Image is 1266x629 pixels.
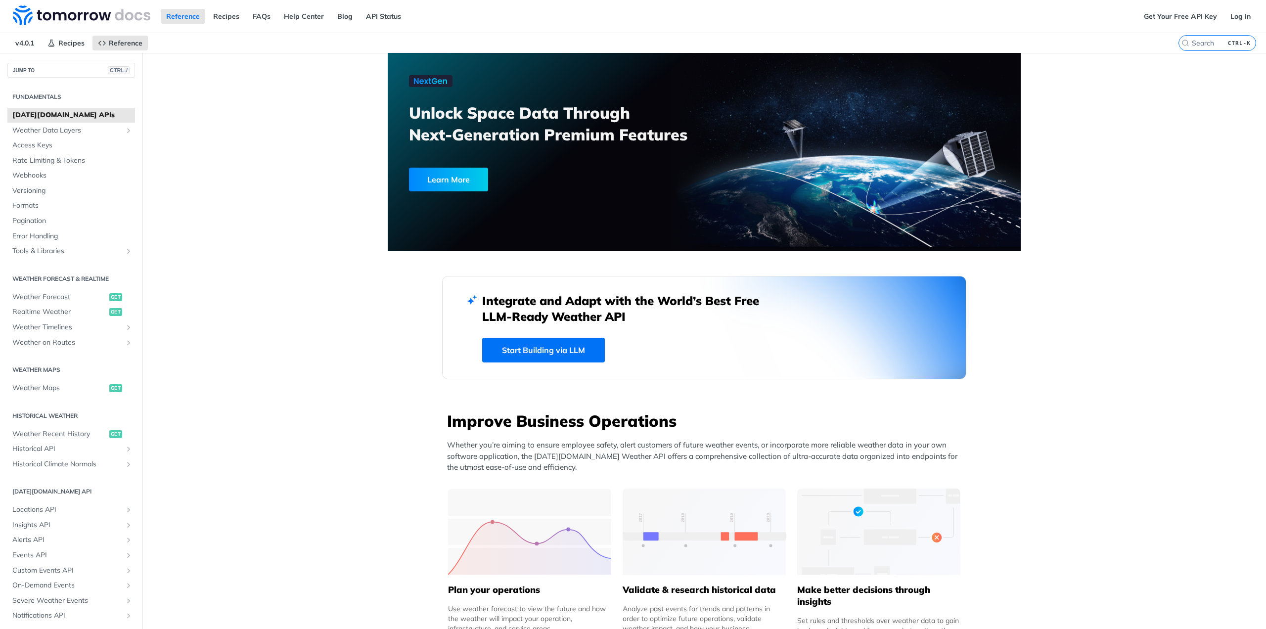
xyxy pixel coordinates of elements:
a: Historical APIShow subpages for Historical API [7,442,135,456]
a: Help Center [278,9,329,24]
span: get [109,308,122,316]
h2: [DATE][DOMAIN_NAME] API [7,487,135,496]
h2: Integrate and Adapt with the World’s Best Free LLM-Ready Weather API [482,293,774,324]
button: Show subpages for Severe Weather Events [125,597,133,605]
button: Show subpages for Weather Timelines [125,323,133,331]
button: JUMP TOCTRL-/ [7,63,135,78]
a: Weather Recent Historyget [7,427,135,442]
h2: Historical Weather [7,411,135,420]
a: Historical Climate NormalsShow subpages for Historical Climate Normals [7,457,135,472]
h2: Fundamentals [7,92,135,101]
a: Get Your Free API Key [1138,9,1222,24]
h2: Weather Maps [7,365,135,374]
span: Weather Timelines [12,322,122,332]
span: Weather Maps [12,383,107,393]
button: Show subpages for Historical API [125,445,133,453]
img: Tomorrow.io Weather API Docs [13,5,150,25]
a: API Status [361,9,407,24]
a: Realtime Weatherget [7,305,135,319]
img: 13d7ca0-group-496-2.svg [623,489,786,575]
div: Learn More [409,168,488,191]
a: Weather Forecastget [7,290,135,305]
span: Severe Weather Events [12,596,122,606]
a: Severe Weather EventsShow subpages for Severe Weather Events [7,593,135,608]
a: Events APIShow subpages for Events API [7,548,135,563]
h3: Unlock Space Data Through Next-Generation Premium Features [409,102,715,145]
a: Notifications APIShow subpages for Notifications API [7,608,135,623]
a: Tools & LibrariesShow subpages for Tools & Libraries [7,244,135,259]
button: Show subpages for Custom Events API [125,567,133,575]
span: Formats [12,201,133,211]
a: Pagination [7,214,135,228]
h2: Weather Forecast & realtime [7,274,135,283]
h3: Improve Business Operations [447,410,966,432]
span: Notifications API [12,611,122,621]
img: a22d113-group-496-32x.svg [797,489,960,575]
span: Rate Limiting & Tokens [12,156,133,166]
a: Custom Events APIShow subpages for Custom Events API [7,563,135,578]
a: FAQs [247,9,276,24]
a: On-Demand EventsShow subpages for On-Demand Events [7,578,135,593]
span: Weather on Routes [12,338,122,348]
h5: Plan your operations [448,584,611,596]
span: Custom Events API [12,566,122,576]
span: Recipes [58,39,85,47]
button: Show subpages for On-Demand Events [125,582,133,589]
a: Alerts APIShow subpages for Alerts API [7,533,135,547]
img: NextGen [409,75,452,87]
span: get [109,293,122,301]
span: Weather Data Layers [12,126,122,135]
a: Recipes [42,36,90,50]
button: Show subpages for Alerts API [125,536,133,544]
a: Locations APIShow subpages for Locations API [7,502,135,517]
h5: Validate & research historical data [623,584,786,596]
button: Show subpages for Weather on Routes [125,339,133,347]
a: Recipes [208,9,245,24]
button: Show subpages for Weather Data Layers [125,127,133,135]
span: Tools & Libraries [12,246,122,256]
button: Show subpages for Notifications API [125,612,133,620]
span: Insights API [12,520,122,530]
span: Pagination [12,216,133,226]
button: Show subpages for Historical Climate Normals [125,460,133,468]
span: Error Handling [12,231,133,241]
span: Reference [109,39,142,47]
h5: Make better decisions through insights [797,584,960,608]
p: Whether you’re aiming to ensure employee safety, alert customers of future weather events, or inc... [447,440,966,473]
a: Error Handling [7,229,135,244]
span: Events API [12,550,122,560]
span: Access Keys [12,140,133,150]
span: get [109,384,122,392]
a: Webhooks [7,168,135,183]
button: Show subpages for Locations API [125,506,133,514]
span: get [109,430,122,438]
a: Reference [92,36,148,50]
button: Show subpages for Insights API [125,521,133,529]
a: Weather Mapsget [7,381,135,396]
kbd: CTRL-K [1225,38,1253,48]
a: Weather on RoutesShow subpages for Weather on Routes [7,335,135,350]
a: Weather Data LayersShow subpages for Weather Data Layers [7,123,135,138]
span: Realtime Weather [12,307,107,317]
span: v4.0.1 [10,36,40,50]
a: Reference [161,9,205,24]
span: Historical API [12,444,122,454]
a: Start Building via LLM [482,338,605,362]
span: Versioning [12,186,133,196]
span: CTRL-/ [108,66,130,74]
a: [DATE][DOMAIN_NAME] APIs [7,108,135,123]
img: 39565e8-group-4962x.svg [448,489,611,575]
button: Show subpages for Tools & Libraries [125,247,133,255]
span: On-Demand Events [12,581,122,590]
span: Weather Forecast [12,292,107,302]
button: Show subpages for Events API [125,551,133,559]
a: Weather TimelinesShow subpages for Weather Timelines [7,320,135,335]
a: Blog [332,9,358,24]
span: Alerts API [12,535,122,545]
span: Webhooks [12,171,133,180]
a: Log In [1225,9,1256,24]
a: Formats [7,198,135,213]
a: Learn More [409,168,654,191]
span: [DATE][DOMAIN_NAME] APIs [12,110,133,120]
a: Access Keys [7,138,135,153]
